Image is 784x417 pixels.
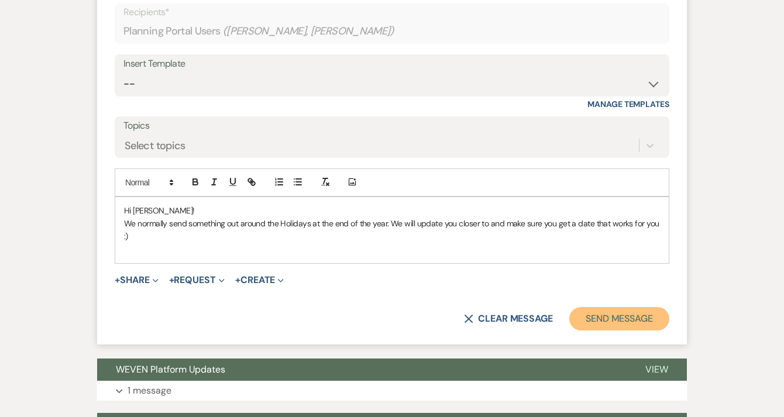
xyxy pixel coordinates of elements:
span: + [115,275,120,285]
a: Manage Templates [587,99,669,109]
p: We normally send something out around the Holidays at the end of the year. We will update you clo... [124,217,660,243]
div: Planning Portal Users [123,20,661,43]
span: View [645,363,668,375]
button: 1 message [97,381,687,401]
button: Create [235,275,284,285]
label: Topics [123,118,661,135]
button: Send Message [569,307,669,330]
button: WEVEN Platform Updates [97,359,627,381]
p: Hi [PERSON_NAME]! [124,204,660,217]
span: + [235,275,240,285]
span: ( [PERSON_NAME], [PERSON_NAME] ) [223,23,395,39]
p: Recipients* [123,5,661,20]
button: Request [169,275,225,285]
button: Clear message [464,314,553,323]
span: + [169,275,174,285]
div: Select topics [125,137,185,153]
span: WEVEN Platform Updates [116,363,225,375]
button: Share [115,275,159,285]
p: 1 message [128,383,171,398]
button: View [627,359,687,381]
div: Insert Template [123,56,661,73]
